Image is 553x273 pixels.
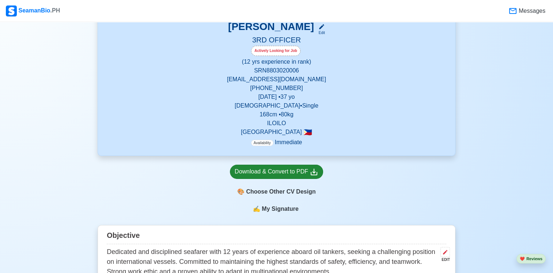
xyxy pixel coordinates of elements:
div: Download & Convert to PDF [235,167,318,176]
button: heartReviews [516,254,546,264]
p: [DATE] • 37 yo [107,93,446,101]
div: Choose Other CV Design [230,185,323,199]
p: (12 yrs experience in rank) [107,57,446,66]
div: Edit [315,30,325,35]
div: Actively Looking for Job [251,46,300,56]
span: .PH [50,7,60,14]
h3: [PERSON_NAME] [228,20,314,35]
h5: 3RD OFFICER [107,35,446,46]
span: heart [520,257,525,261]
p: [DEMOGRAPHIC_DATA] • Single [107,101,446,110]
a: Download & Convert to PDF [230,165,323,179]
p: SRN 8803020006 [107,66,446,75]
div: SeamanBio [6,5,60,16]
p: Immediate [251,138,302,147]
p: [GEOGRAPHIC_DATA] [107,128,446,136]
div: EDIT [438,257,450,262]
span: 🇵🇭 [303,129,312,136]
span: sign [253,205,260,213]
p: 168 cm • 80 kg [107,110,446,119]
span: paint [237,187,245,196]
p: ILOILO [107,119,446,128]
span: Messages [517,7,545,15]
span: My Signature [260,205,300,213]
img: Logo [6,5,17,16]
p: [EMAIL_ADDRESS][DOMAIN_NAME] [107,75,446,84]
span: Availability [251,140,273,146]
div: Objective [107,228,446,244]
p: [PHONE_NUMBER] [107,84,446,93]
